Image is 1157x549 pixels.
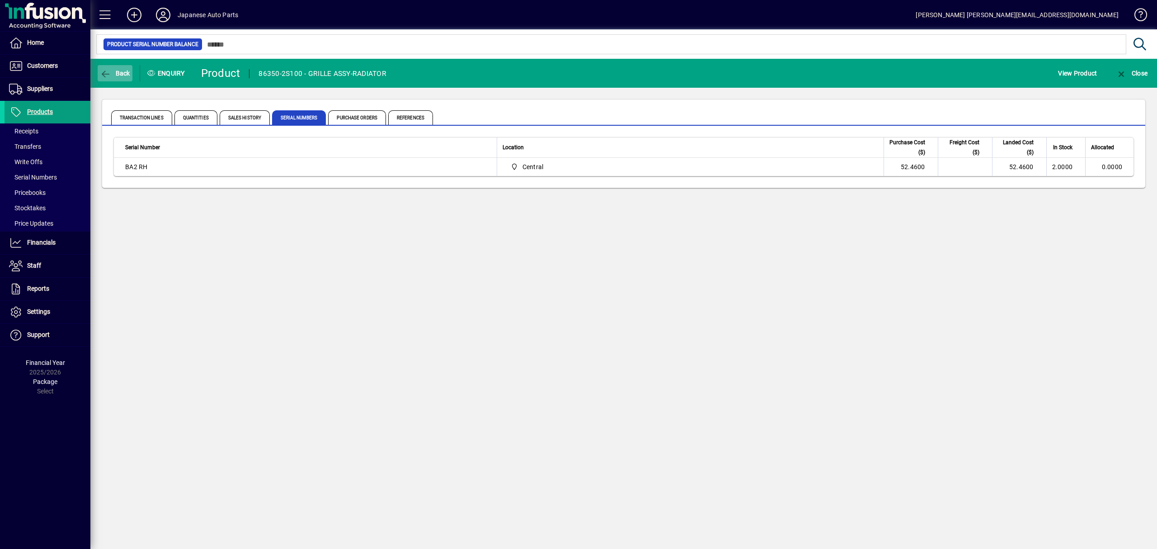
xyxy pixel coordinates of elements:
td: 52.4600 [992,158,1046,176]
span: Landed Cost ($) [998,137,1034,157]
div: Allocated [1091,142,1122,152]
span: Central [507,161,873,172]
span: References [388,110,433,125]
div: Serial Number [125,142,491,152]
span: Support [27,331,50,338]
span: Allocated [1091,142,1114,152]
span: Products [27,108,53,115]
a: Pricebooks [5,185,90,200]
span: Staff [27,262,41,269]
span: Write Offs [9,158,42,166]
span: View Product [1058,66,1097,80]
span: Pricebooks [9,189,46,196]
div: Purchase Cost ($) [889,137,933,157]
a: Financials [5,232,90,254]
app-page-header-button: Back [90,65,140,81]
div: 86350-2S100 - GRILLE ASSY-RADIATOR [259,66,386,81]
span: Customers [27,62,58,69]
a: Home [5,32,90,54]
span: Suppliers [27,85,53,92]
button: Back [98,65,132,81]
div: Location [503,142,878,152]
td: 52.4600 [884,158,938,176]
span: Purchase Cost ($) [889,137,925,157]
span: Financials [27,239,56,246]
td: 0.0000 [1085,158,1133,176]
div: Product [201,66,240,80]
span: Financial Year [26,359,65,366]
span: Stocktakes [9,204,46,212]
a: Reports [5,278,90,300]
span: Close [1116,70,1148,77]
span: Quantities [174,110,217,125]
div: Enquiry [140,66,194,80]
span: Package [33,378,57,385]
a: Settings [5,301,90,323]
button: Profile [149,7,178,23]
span: Serial Numbers [272,110,326,125]
td: 2.0000 [1046,158,1086,176]
span: Reports [27,285,49,292]
span: Price Updates [9,220,53,227]
span: Sales History [220,110,270,125]
div: Freight Cost ($) [944,137,988,157]
div: In Stock [1052,142,1081,152]
a: Support [5,324,90,346]
a: Staff [5,255,90,277]
span: Back [100,70,130,77]
span: Transaction Lines [111,110,172,125]
a: Suppliers [5,78,90,100]
div: [PERSON_NAME] [PERSON_NAME][EMAIL_ADDRESS][DOMAIN_NAME] [916,8,1119,22]
app-page-header-button: Close enquiry [1106,65,1157,81]
span: Settings [27,308,50,315]
button: View Product [1056,65,1099,81]
span: Location [503,142,524,152]
span: Serial Numbers [9,174,57,181]
a: Price Updates [5,216,90,231]
a: Receipts [5,123,90,139]
a: Write Offs [5,154,90,170]
a: Knowledge Base [1128,2,1146,31]
a: Serial Numbers [5,170,90,185]
span: Product Serial Number Balance [107,40,198,49]
span: Serial Number [125,142,160,152]
span: Freight Cost ($) [944,137,979,157]
div: Landed Cost ($) [998,137,1042,157]
span: Receipts [9,128,38,135]
button: Add [120,7,149,23]
span: Home [27,39,44,46]
span: Purchase Orders [328,110,386,125]
button: Close [1114,65,1150,81]
a: Transfers [5,139,90,154]
div: Japanese Auto Parts [178,8,238,22]
span: In Stock [1053,142,1072,152]
td: BA2 RH [114,158,497,176]
span: Transfers [9,143,41,150]
a: Customers [5,55,90,77]
span: Central [522,162,544,171]
a: Stocktakes [5,200,90,216]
